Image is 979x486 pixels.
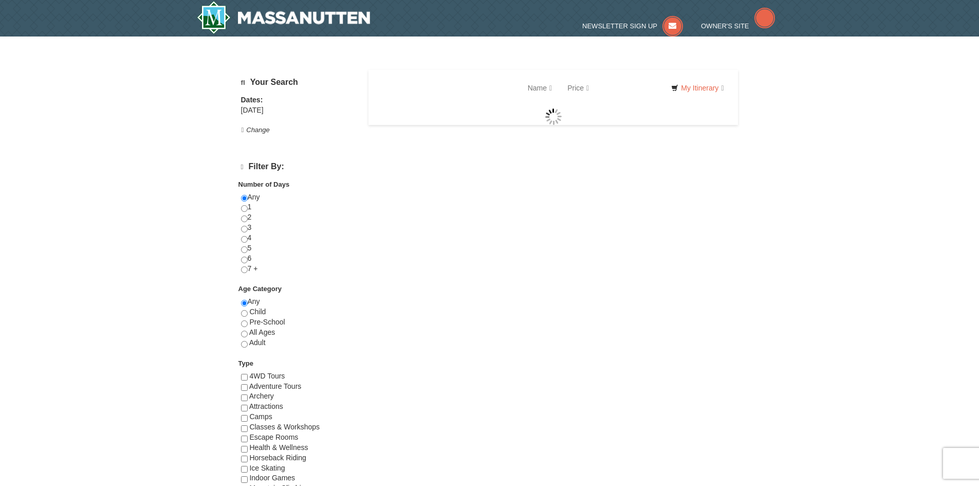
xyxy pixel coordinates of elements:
button: Change [241,124,270,136]
strong: Age Category [238,285,282,293]
span: Adventure Tours [249,382,302,390]
span: Newsletter Sign Up [582,22,657,30]
span: Health & Wellness [249,443,308,452]
div: [DATE] [241,105,356,116]
span: Archery [249,392,274,400]
strong: Dates: [241,96,263,104]
span: Adult [249,338,266,347]
span: Horseback Riding [249,454,306,462]
a: My Itinerary [664,80,730,96]
span: Owner's Site [701,22,749,30]
span: Classes & Workshops [249,423,320,431]
img: Massanutten Resort Logo [197,1,371,34]
span: Indoor Games [249,474,295,482]
div: Any [241,297,356,358]
span: Attractions [249,402,283,410]
a: Owner's Site [701,22,775,30]
span: Camps [249,412,272,421]
h4: Filter By: [241,162,356,172]
span: Pre-School [249,318,285,326]
a: Massanutten Resort [197,1,371,34]
span: Escape Rooms [249,433,298,441]
h5: Your Search [241,78,356,87]
span: 4WD Tours [249,372,285,380]
a: Newsletter Sign Up [582,22,683,30]
div: Any 1 2 3 4 5 6 7 + [241,192,356,284]
a: Name [520,78,560,98]
a: Price [560,78,597,98]
span: Child [249,308,266,316]
strong: Number of Days [238,181,290,188]
img: wait gif [545,109,562,125]
span: Ice Skating [249,464,285,472]
strong: Type [238,359,253,367]
span: All Ages [249,328,275,336]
